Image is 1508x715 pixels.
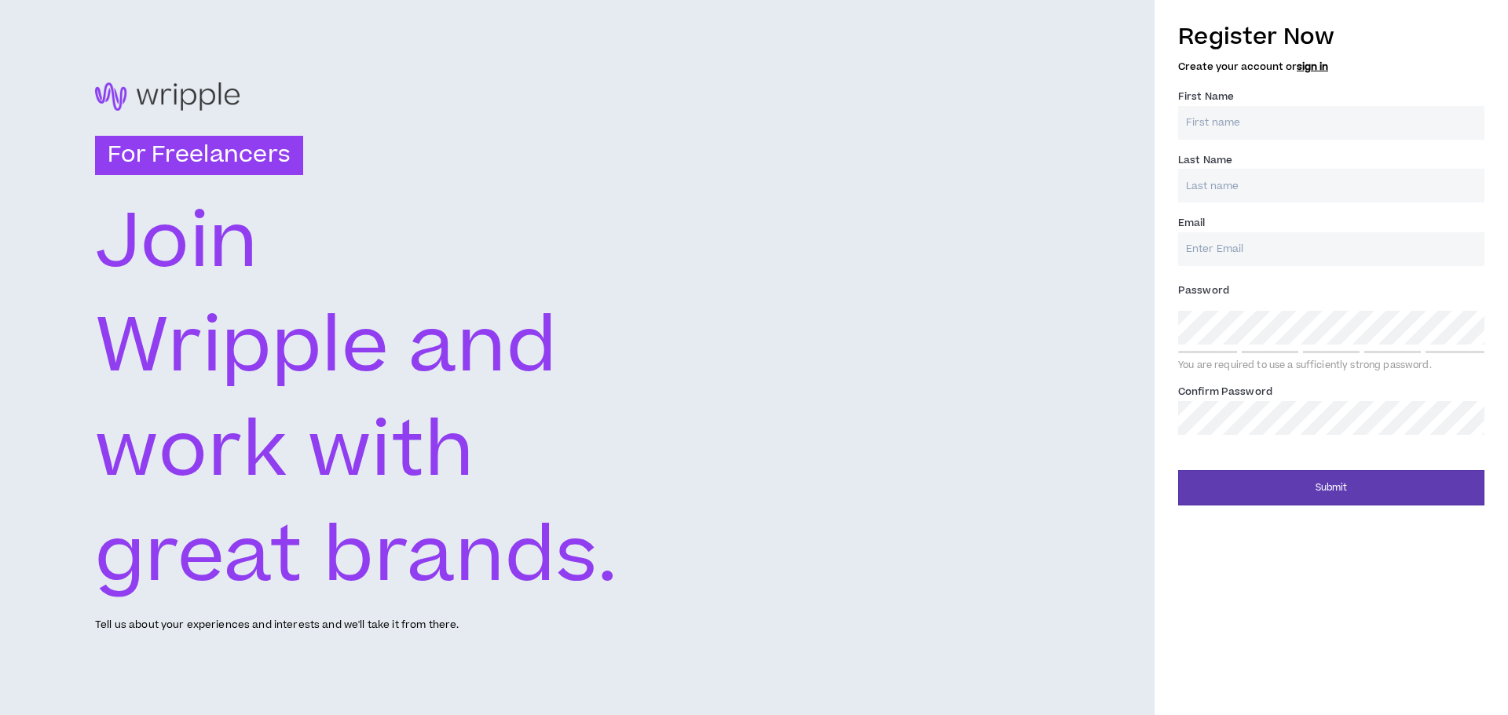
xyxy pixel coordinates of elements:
[1178,148,1232,173] label: Last Name
[1178,169,1484,202] input: Last name
[1178,283,1229,297] span: Password
[1178,106,1484,140] input: First name
[1178,84,1234,109] label: First Name
[1178,61,1484,72] h5: Create your account or
[1178,210,1206,235] label: Email
[95,618,459,633] p: Tell us about your experiences and interests and we'll take it from there.
[95,136,303,175] h3: For Freelancers
[1178,232,1484,266] input: Enter Email
[95,293,558,402] text: Wripple and
[95,188,259,297] text: Join
[95,397,474,506] text: work with
[1178,470,1484,505] button: Submit
[95,502,619,611] text: great brands.
[1178,359,1484,372] div: You are required to use a sufficiently strong password.
[1297,60,1328,74] a: sign in
[1178,379,1272,404] label: Confirm Password
[1178,20,1484,53] h3: Register Now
